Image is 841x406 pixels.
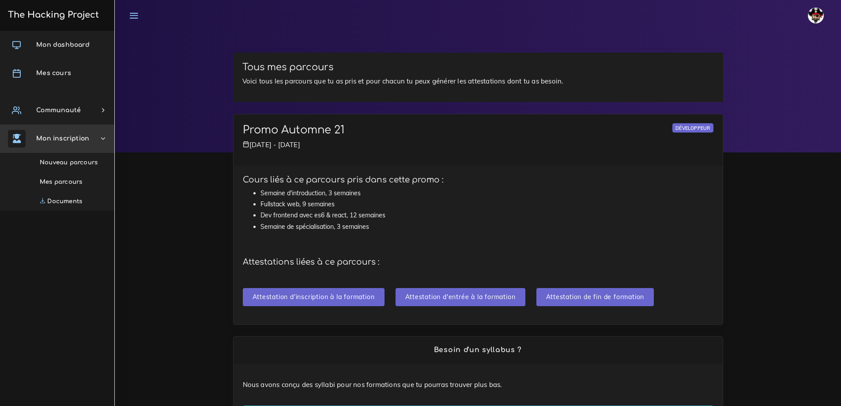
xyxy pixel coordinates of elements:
[5,10,99,20] h3: The Hacking Project
[36,107,81,114] span: Communauté
[672,123,713,133] div: Développeur
[243,379,713,390] p: Nous avons conçu des syllabi pour nos formations que tu pourras trouver plus bas.
[243,175,713,185] h4: Cours liés à ce parcours pris dans cette promo :
[260,210,713,221] li: Dev frontend avec es6 & react, 12 semaines
[242,62,714,73] h3: Tous mes parcours
[243,124,471,137] h2: Promo Automne 21
[260,188,713,199] li: Semaine d'introduction, 3 semaines
[36,70,71,76] span: Mes cours
[243,257,713,267] h4: Attestations liées à ce parcours :
[243,346,713,354] h2: Besoin d'un syllabus ?
[243,140,713,150] p: [DATE] - [DATE]
[396,288,525,306] input: Attestation d'entrée à la formation
[260,221,713,232] li: Semaine de spécialisation, 3 semaines
[260,199,713,210] li: Fullstack web, 9 semaines
[36,42,90,48] span: Mon dashboard
[536,288,654,306] input: Attestation de fin de formation
[242,76,714,87] p: Voici tous les parcours que tu as pris et pour chacun tu peux générer les attestations dont tu as...
[47,198,82,205] span: Documents
[36,135,89,142] span: Mon inscription
[808,8,824,23] img: avatar
[243,288,385,306] input: Attestation d'inscription à la formation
